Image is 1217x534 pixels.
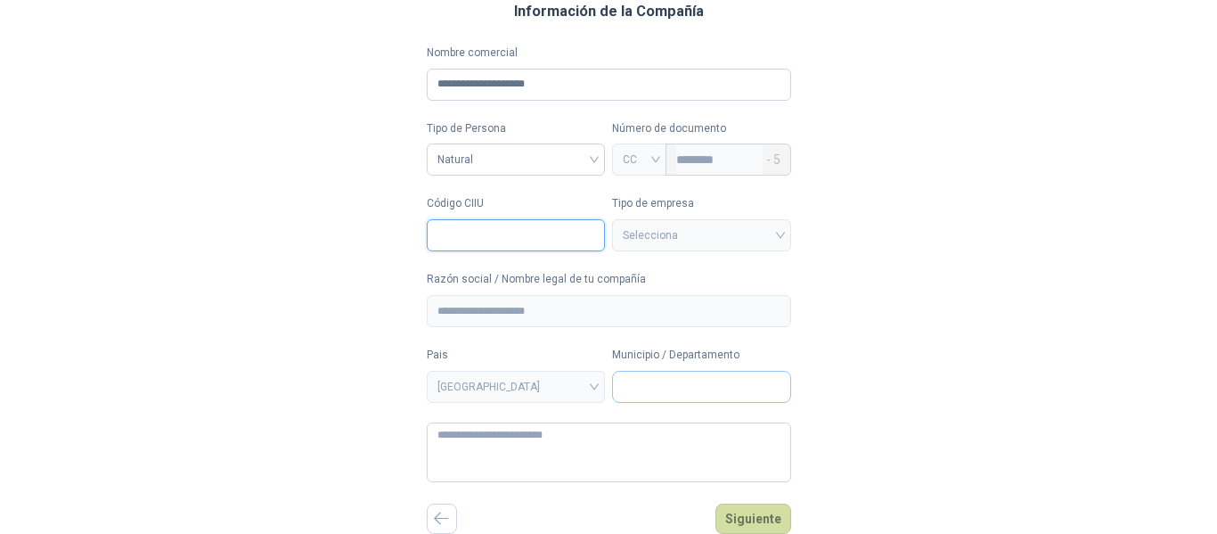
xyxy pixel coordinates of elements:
[427,45,791,62] label: Nombre comercial
[437,374,595,400] span: COLOMBIA
[437,146,595,173] span: Natural
[623,146,656,173] span: CC
[427,120,606,137] label: Tipo de Persona
[427,195,606,212] label: Código CIIU
[766,144,780,175] span: - 5
[715,504,791,534] button: Siguiente
[612,120,791,137] p: Número de documento
[427,347,606,364] label: Pais
[427,271,791,288] label: Razón social / Nombre legal de tu compañía
[612,347,791,364] label: Municipio / Departamento
[612,195,791,212] label: Tipo de empresa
